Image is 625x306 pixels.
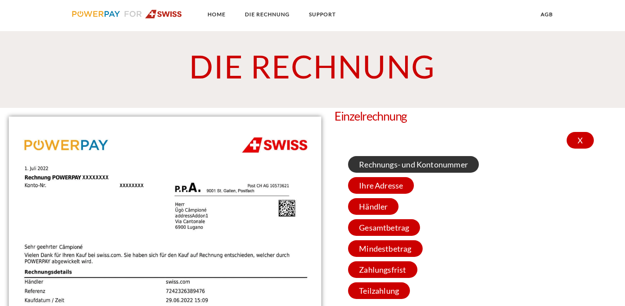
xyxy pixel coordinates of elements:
a: DIE RECHNUNG [237,7,297,22]
span: Ihre Adresse [348,177,414,194]
h1: DIE RECHNUNG [69,46,555,86]
span: Händler [348,198,399,215]
a: SUPPORT [302,7,343,22]
span: Teilzahlung [348,282,410,299]
a: Home [200,7,233,22]
a: agb [533,7,560,22]
div: X [567,132,594,149]
span: Zahlungsfrist [348,261,417,278]
span: Gesamtbetrag [348,219,420,236]
h4: Einzelrechnung [312,110,625,122]
span: Rechnungs- und Kontonummer [348,156,479,173]
span: Mindestbetrag [348,240,422,257]
img: logo-swiss.svg [72,10,182,18]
